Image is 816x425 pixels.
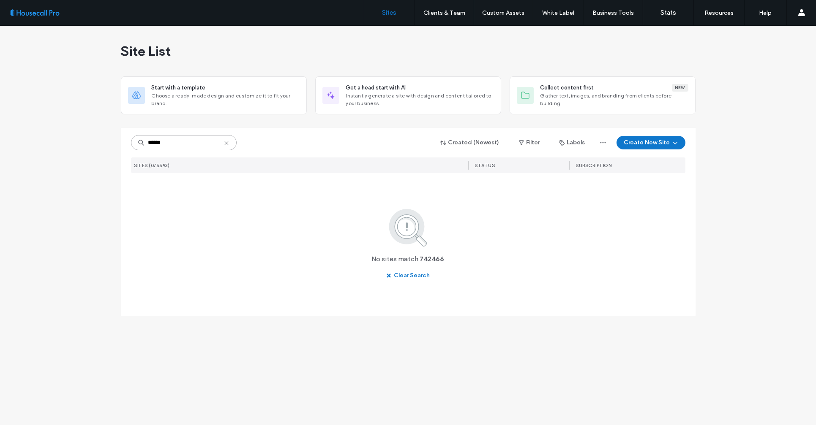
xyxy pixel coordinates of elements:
div: Collect content firstNewGather text, images, and branding from clients before building. [510,76,696,114]
label: Stats [660,9,676,16]
button: Clear Search [379,269,437,282]
label: Custom Assets [483,9,525,16]
label: Clients & Team [423,9,465,16]
span: Instantly generate a site with design and content tailored to your business. [346,92,494,107]
span: Choose a ready-made design and customize it to fit your brand. [152,92,300,107]
span: SITES (0/5593) [134,162,170,168]
span: Site List [121,43,171,60]
div: Get a head start with AIInstantly generate a site with design and content tailored to your business. [315,76,501,114]
div: New [672,84,688,92]
span: Get a head start with AI [346,84,406,92]
img: search.svg [377,207,439,248]
span: SUBSCRIPTION [576,162,612,168]
button: Filter [510,136,549,149]
button: Created (Newest) [433,136,507,149]
span: 742466 [420,254,445,264]
button: Create New Site [617,136,685,149]
div: Start with a templateChoose a ready-made design and customize it to fit your brand. [121,76,307,114]
span: Help [19,6,36,14]
label: Business Tools [593,9,634,16]
span: Gather text, images, and branding from clients before building. [540,92,688,107]
button: Labels [552,136,593,149]
span: No sites match [372,254,419,264]
label: Help [759,9,772,16]
span: Start with a template [152,84,206,92]
label: White Label [543,9,575,16]
label: Sites [382,9,397,16]
label: Resources [704,9,734,16]
span: Collect content first [540,84,594,92]
span: STATUS [475,162,495,168]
